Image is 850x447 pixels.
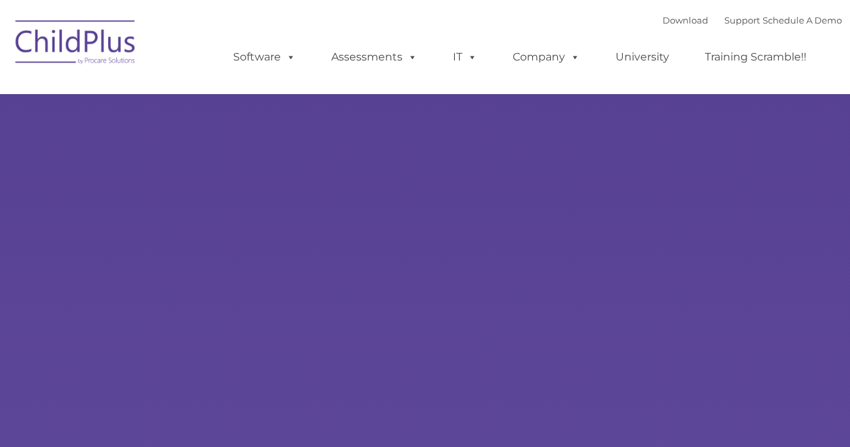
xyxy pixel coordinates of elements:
a: Support [724,15,760,26]
a: Company [499,44,593,71]
img: ChildPlus by Procare Solutions [9,11,143,78]
font: | [663,15,842,26]
a: IT [439,44,491,71]
a: University [602,44,683,71]
a: Software [220,44,309,71]
a: Schedule A Demo [763,15,842,26]
a: Training Scramble!! [691,44,820,71]
a: Assessments [318,44,431,71]
a: Download [663,15,708,26]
